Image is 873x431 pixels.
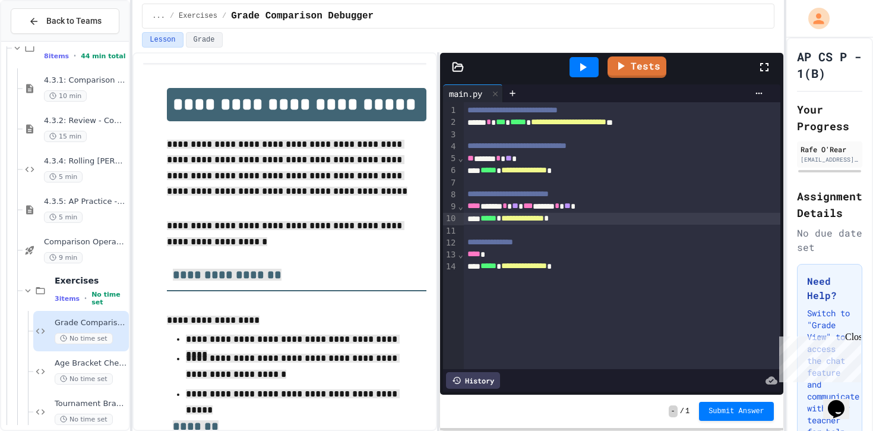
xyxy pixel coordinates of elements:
span: Fold line [458,202,464,211]
span: Fold line [458,153,464,163]
div: Rafe O'Rear [801,144,859,155]
div: My Account [796,5,833,32]
span: 44 min total [81,52,125,60]
span: Age Bracket Checker [55,358,126,369]
span: Exercises [179,11,217,21]
span: Grade Comparison Debugger [231,9,374,23]
span: Back to Teams [46,15,102,27]
div: [EMAIL_ADDRESS][DOMAIN_NAME] [801,155,859,164]
span: 4.3.1: Comparison Operators [44,75,126,86]
span: 4.3.5: AP Practice - Comparison Operators [44,197,126,207]
div: 5 [443,153,458,165]
h2: Your Progress [797,101,862,134]
span: 3 items [55,295,80,303]
div: 1 [443,105,458,117]
span: / [222,11,226,21]
span: ... [152,11,165,21]
span: Exercises [55,275,126,286]
div: 7 [443,177,458,189]
span: Submit Answer [708,407,764,416]
div: No due date set [797,226,862,254]
div: 10 [443,213,458,225]
iframe: chat widget [774,332,861,382]
span: 5 min [44,212,83,223]
div: Chat with us now!Close [5,5,82,75]
div: 11 [443,225,458,237]
span: Tournament Bracket Validator [55,399,126,409]
div: 6 [443,165,458,177]
div: 13 [443,249,458,261]
span: 8 items [44,52,69,60]
span: 1 [685,407,689,416]
span: 5 min [44,171,83,183]
div: 9 [443,201,458,213]
a: Tests [608,56,666,78]
h3: Need Help? [807,274,852,303]
div: 2 [443,117,458,128]
span: Grade Comparison Debugger [55,318,126,328]
span: Comparison Operators - Quiz [44,237,126,247]
span: / [680,407,684,416]
div: 12 [443,237,458,249]
span: No time set [55,373,113,385]
span: No time set [55,414,113,425]
span: 4.3.4: Rolling [PERSON_NAME] [44,156,126,166]
span: 9 min [44,252,83,263]
span: / [170,11,174,21]
button: Grade [186,32,223,48]
div: History [446,372,500,389]
button: Lesson [142,32,183,48]
span: • [84,294,87,303]
iframe: chat widget [823,383,861,419]
span: No time set [55,333,113,344]
button: Back to Teams [11,8,119,34]
button: Submit Answer [699,402,774,421]
span: - [669,405,678,417]
div: 3 [443,129,458,141]
h2: Assignment Details [797,188,862,221]
div: 8 [443,189,458,201]
div: main.py [443,87,488,100]
span: 10 min [44,90,87,102]
div: 4 [443,141,458,153]
span: 15 min [44,131,87,142]
h1: AP CS P - 1(B) [797,48,862,81]
div: main.py [443,84,503,102]
span: 4.3.2: Review - Comparison Operators [44,116,126,126]
span: Fold line [458,250,464,259]
span: • [74,51,76,61]
span: No time set [91,291,126,306]
div: 14 [443,261,458,273]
